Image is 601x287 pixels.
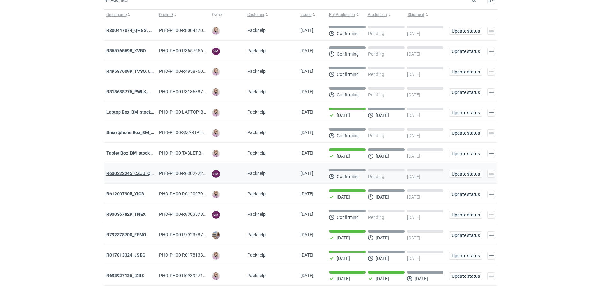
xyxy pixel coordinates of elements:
[337,235,350,240] p: [DATE]
[449,170,482,178] button: Update status
[300,12,312,17] span: Issued
[247,191,266,196] span: Packhelp
[212,231,220,239] img: Michał Palasek
[106,28,187,33] strong: R800447074_QHGS, NYZC, DXPA, QBLZ
[449,88,482,96] button: Update status
[452,151,479,156] span: Update status
[407,235,420,240] p: [DATE]
[408,12,424,17] span: Shipment
[300,89,313,94] span: 07/10/2025
[212,12,223,17] span: Owner
[247,12,264,17] span: Customer
[452,213,479,217] span: Update status
[247,130,266,135] span: Packhelp
[452,172,479,176] span: Update status
[407,256,420,261] p: [DATE]
[300,171,313,176] span: 03/10/2025
[212,252,220,260] img: Klaudia Wiśniewska
[376,154,389,159] p: [DATE]
[449,68,482,76] button: Update status
[212,150,220,157] img: Klaudia Wiśniewska
[106,69,158,74] a: R495876099_TVSO, UQHI
[247,110,266,115] span: Packhelp
[449,191,482,198] button: Update status
[449,129,482,137] button: Update status
[106,89,161,94] a: R318688775_PWLK, WTKU
[449,150,482,157] button: Update status
[247,89,266,94] span: Packhelp
[452,131,479,135] span: Update status
[376,194,389,200] p: [DATE]
[106,110,174,115] a: Laptop Box_BM_stock_TEST RUN
[247,212,266,217] span: Packhelp
[368,51,384,57] p: Pending
[449,27,482,35] button: Update status
[300,28,313,33] span: 07/10/2025
[368,31,384,36] p: Pending
[407,92,420,97] p: [DATE]
[487,68,495,76] button: Actions
[106,191,144,196] strong: R612007905_YICB
[407,72,420,77] p: [DATE]
[487,170,495,178] button: Actions
[247,48,266,53] span: Packhelp
[337,174,359,179] p: Confirming
[368,133,384,138] p: Pending
[487,150,495,157] button: Actions
[159,28,262,33] span: PHO-PH00-R800447074_QHGS,-NYZC,-DXPA,-QBLZ
[337,215,359,220] p: Confirming
[452,110,479,115] span: Update status
[300,69,313,74] span: 07/10/2025
[247,28,266,33] span: Packhelp
[300,48,313,53] span: 07/10/2025
[449,48,482,55] button: Update status
[159,253,221,258] span: PHO-PH00-R017813324_JSBG
[106,171,173,176] a: R630222245_CZJU_QNLS_PWUU
[452,192,479,197] span: Update status
[407,51,420,57] p: [DATE]
[337,194,350,200] p: [DATE]
[247,171,266,176] span: Packhelp
[106,48,146,53] strong: R365765698_XVBO
[245,10,298,20] button: Customer
[337,276,350,281] p: [DATE]
[300,253,313,258] span: 25/09/2025
[106,253,146,258] strong: R017813324_JSBG
[487,191,495,198] button: Actions
[212,68,220,76] img: Klaudia Wiśniewska
[106,150,157,155] a: Tablet Box_BM_stock_01
[487,252,495,260] button: Actions
[368,215,384,220] p: Pending
[452,70,479,74] span: Update status
[159,273,219,278] span: PHO-PH00-R693927136_IZBS
[106,212,146,217] a: R930367829_TNEX
[449,272,482,280] button: Update status
[452,49,479,54] span: Update status
[300,150,313,155] span: 06/10/2025
[159,69,234,74] span: PHO-PH00-R495876099_TVSO,-UQHI
[487,48,495,55] button: Actions
[159,89,236,94] span: PHO-PH00-R318688775_PWLK,-WTKU
[368,92,384,97] p: Pending
[487,129,495,137] button: Actions
[159,150,239,155] span: PHO-PH00-TABLET-BOX_BM_STOCK_01
[159,232,222,237] span: PHO-PH00-R792378700_EFMO
[247,232,266,237] span: Packhelp
[159,212,221,217] span: PHO-PH00-R930367829_TNEX
[104,10,157,20] button: Order name
[452,29,479,33] span: Update status
[247,150,266,155] span: Packhelp
[300,191,313,196] span: 02/10/2025
[212,48,220,55] figcaption: SM
[300,273,313,278] span: 25/09/2025
[327,10,366,20] button: Pre-Production
[106,232,146,237] strong: R792378700_EFMO
[212,129,220,137] img: Klaudia Wiśniewska
[449,231,482,239] button: Update status
[376,276,389,281] p: [DATE]
[487,27,495,35] button: Actions
[366,10,406,20] button: Production
[376,113,389,118] p: [DATE]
